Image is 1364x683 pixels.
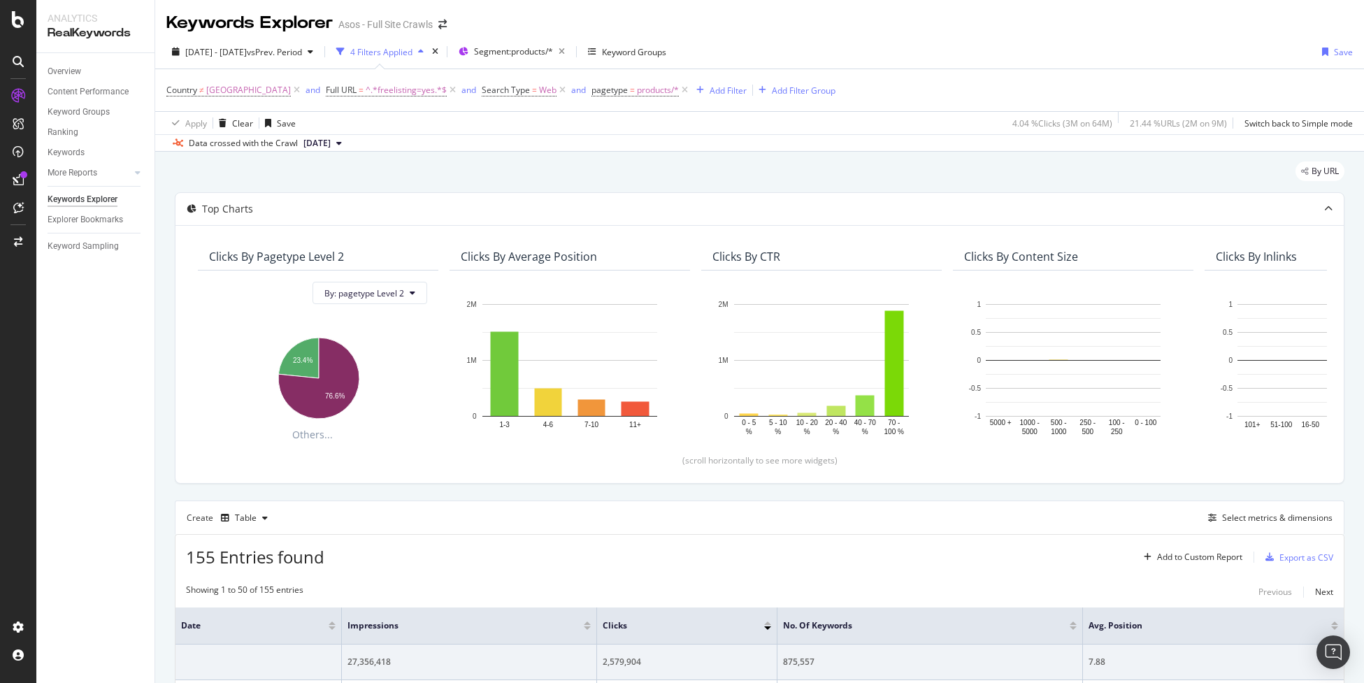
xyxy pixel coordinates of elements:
button: Export as CSV [1260,546,1333,568]
div: Keyword Groups [48,105,110,120]
text: 100 % [884,428,904,436]
div: Table [235,514,257,522]
div: Asos - Full Site Crawls [338,17,433,31]
div: Ranking [48,125,78,140]
div: and [306,84,320,96]
div: RealKeywords [48,25,143,41]
div: Select metrics & dimensions [1222,512,1333,524]
span: 2025 Sep. 2nd [303,137,331,150]
div: Clicks By Inlinks [1216,250,1297,264]
div: Keywords Explorer [166,11,333,35]
text: 70 - [888,419,900,426]
text: 0 [1228,357,1233,364]
div: Clicks By pagetype Level 2 [209,250,344,264]
div: Keywords [48,145,85,160]
div: 27,356,418 [347,656,590,668]
div: 4.04 % Clicks ( 3M on 64M ) [1012,117,1112,129]
button: Apply [166,112,207,134]
text: 250 - [1079,419,1096,426]
div: (scroll horizontally to see more widgets) [192,454,1327,466]
text: 500 - [1051,419,1067,426]
div: Export as CSV [1279,552,1333,563]
a: Keywords [48,145,145,160]
span: Date [181,619,308,632]
text: 0.5 [1223,329,1233,336]
span: Full URL [326,84,357,96]
text: 76.6% [325,392,345,400]
span: = [630,84,635,96]
text: % [804,428,810,436]
span: vs Prev. Period [247,46,302,58]
text: 0 [724,412,728,420]
span: No. of Keywords [783,619,1049,632]
div: Showing 1 to 50 of 155 entries [186,584,303,601]
text: -0.5 [1221,384,1233,392]
div: Analytics [48,11,143,25]
button: Switch back to Simple mode [1239,112,1353,134]
div: Clicks By Content Size [964,250,1078,264]
text: 0 [977,357,981,364]
span: [GEOGRAPHIC_DATA] [206,80,291,100]
button: Save [1316,41,1353,63]
a: Keyword Sampling [48,239,145,254]
div: Clear [232,117,253,129]
button: 4 Filters Applied [331,41,429,63]
text: 250 [1111,428,1123,436]
div: 4 Filters Applied [350,46,412,58]
text: 5 - 10 [769,419,787,426]
button: Previous [1258,584,1292,601]
div: 21.44 % URLs ( 2M on 9M ) [1130,117,1227,129]
button: and [461,83,476,96]
div: Keywords Explorer [48,192,117,207]
text: 100 - [1109,419,1125,426]
span: By: pagetype Level 2 [324,287,404,299]
svg: A chart. [712,297,931,438]
span: Clicks [603,619,743,632]
text: 7-10 [584,421,598,429]
button: By: pagetype Level 2 [313,282,427,304]
a: Keywords Explorer [48,192,145,207]
div: Overview [48,64,81,79]
text: 0 - 5 [742,419,756,426]
text: % [746,428,752,436]
text: 4-6 [543,421,554,429]
text: -1 [1226,412,1233,420]
div: Switch back to Simple mode [1244,117,1353,129]
div: Content Performance [48,85,129,99]
div: Clicks By Average Position [461,250,597,264]
div: A chart. [964,297,1182,438]
div: Keyword Groups [602,46,666,58]
text: 11+ [629,421,641,429]
div: Create [187,507,273,529]
text: % [862,428,868,436]
text: -0.5 [969,384,982,392]
span: [DATE] - [DATE] [185,46,247,58]
span: Web [539,80,557,100]
span: ≠ [199,84,204,96]
span: Segment: products/* [474,45,553,57]
a: Ranking [48,125,145,140]
span: 155 Entries found [186,545,324,568]
span: = [359,84,364,96]
div: Clicks By CTR [712,250,780,264]
div: 7.88 [1089,656,1338,668]
div: arrow-right-arrow-left [438,20,447,29]
text: 40 - 70 [854,419,877,426]
div: A chart. [209,331,427,421]
text: 2M [719,301,728,308]
text: 5000 [1022,428,1038,436]
div: Open Intercom Messenger [1316,635,1350,669]
span: pagetype [591,84,628,96]
button: and [571,83,586,96]
a: Keyword Groups [48,105,145,120]
text: 0.5 [971,329,981,336]
div: 875,557 [783,656,1077,668]
div: and [461,84,476,96]
div: Save [1334,46,1353,58]
a: More Reports [48,166,131,180]
text: 1M [467,357,477,364]
div: Add Filter [710,85,747,96]
div: Add Filter Group [772,85,835,96]
button: Add to Custom Report [1138,546,1242,568]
